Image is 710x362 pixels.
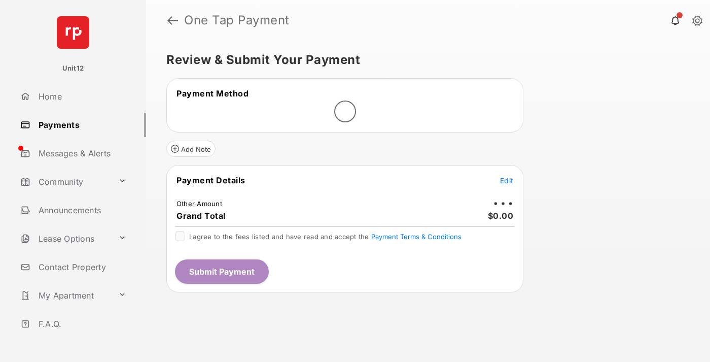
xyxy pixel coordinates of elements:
[175,259,269,284] button: Submit Payment
[16,113,146,137] a: Payments
[166,141,216,157] button: Add Note
[488,211,514,221] span: $0.00
[189,233,461,241] span: I agree to the fees listed and have read and accept the
[176,175,245,185] span: Payment Details
[166,54,682,66] h5: Review & Submit Your Payment
[57,16,89,49] img: svg+xml;base64,PHN2ZyB4bWxucz0iaHR0cDovL3d3dy53My5vcmcvMjAwMC9zdmciIHdpZHRoPSI2NCIgaGVpZ2h0PSI2NC...
[16,255,146,279] a: Contact Property
[184,14,290,26] strong: One Tap Payment
[16,170,114,194] a: Community
[16,283,114,308] a: My Apartment
[371,233,461,241] button: I agree to the fees listed and have read and accept the
[16,198,146,222] a: Announcements
[500,175,513,185] button: Edit
[16,84,146,109] a: Home
[500,176,513,185] span: Edit
[16,312,146,336] a: F.A.Q.
[176,199,223,208] td: Other Amount
[176,88,248,98] span: Payment Method
[176,211,226,221] span: Grand Total
[16,141,146,166] a: Messages & Alerts
[62,63,84,74] p: Unit12
[16,226,114,251] a: Lease Options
